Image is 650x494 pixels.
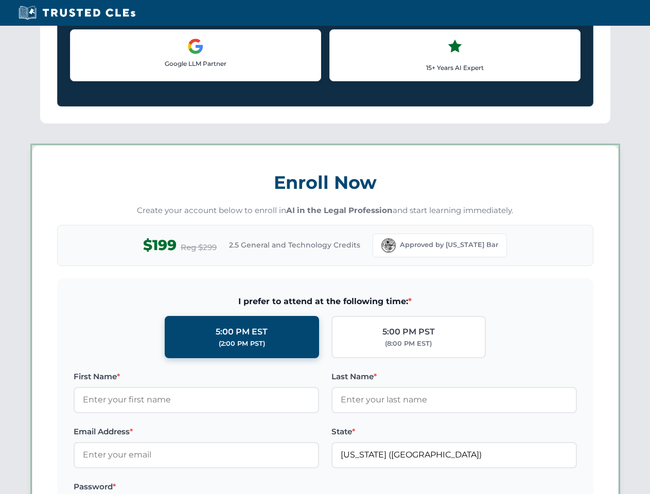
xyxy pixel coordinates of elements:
span: Reg $299 [181,241,217,254]
label: Last Name [331,370,577,383]
img: Florida Bar [381,238,396,253]
p: Create your account below to enroll in and start learning immediately. [57,205,593,217]
img: Google [187,38,204,55]
label: Email Address [74,426,319,438]
div: (2:00 PM PST) [219,339,265,349]
p: Google LLM Partner [79,59,312,68]
img: Trusted CLEs [15,5,138,21]
input: Enter your last name [331,387,577,413]
span: 2.5 General and Technology Credits [229,239,360,251]
div: 5:00 PM EST [216,325,268,339]
h3: Enroll Now [57,166,593,199]
input: Enter your email [74,442,319,468]
input: Florida (FL) [331,442,577,468]
label: State [331,426,577,438]
strong: AI in the Legal Profession [286,205,393,215]
span: $199 [143,234,177,257]
label: Password [74,481,319,493]
span: Approved by [US_STATE] Bar [400,240,498,250]
input: Enter your first name [74,387,319,413]
p: 15+ Years AI Expert [338,63,572,73]
div: 5:00 PM PST [382,325,435,339]
span: I prefer to attend at the following time: [74,295,577,308]
div: (8:00 PM EST) [385,339,432,349]
label: First Name [74,370,319,383]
